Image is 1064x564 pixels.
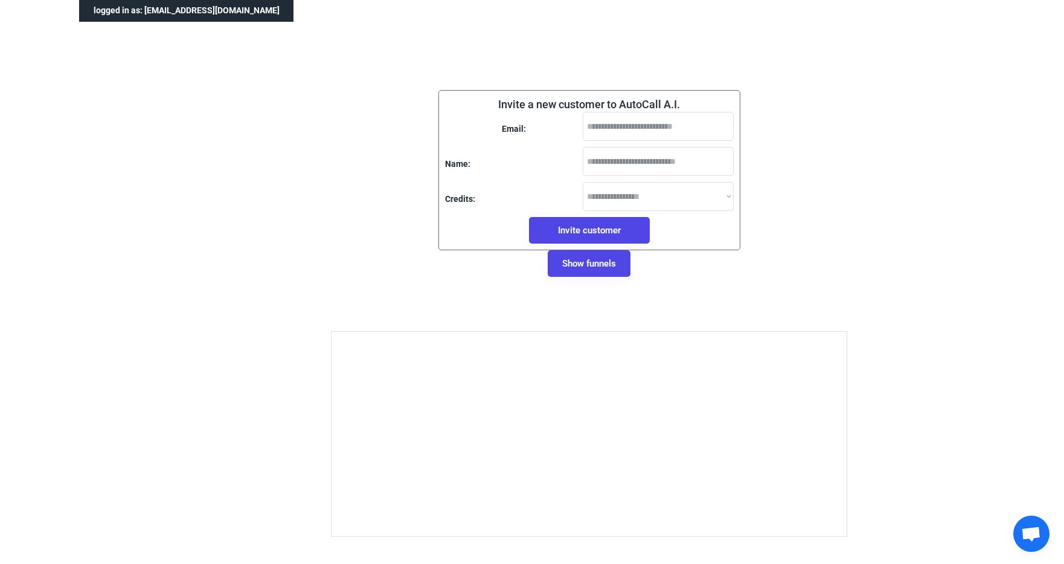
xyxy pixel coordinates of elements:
[548,250,630,277] button: Show funnels
[445,158,470,170] div: Name:
[1013,516,1050,552] div: Open chat
[498,97,680,112] div: Invite a new customer to AutoCall A.I.
[445,193,475,206] div: Credits:
[529,217,650,244] button: Invite customer
[79,5,293,17] div: logged in as: [EMAIL_ADDRESS][DOMAIN_NAME]
[502,123,526,135] div: Email:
